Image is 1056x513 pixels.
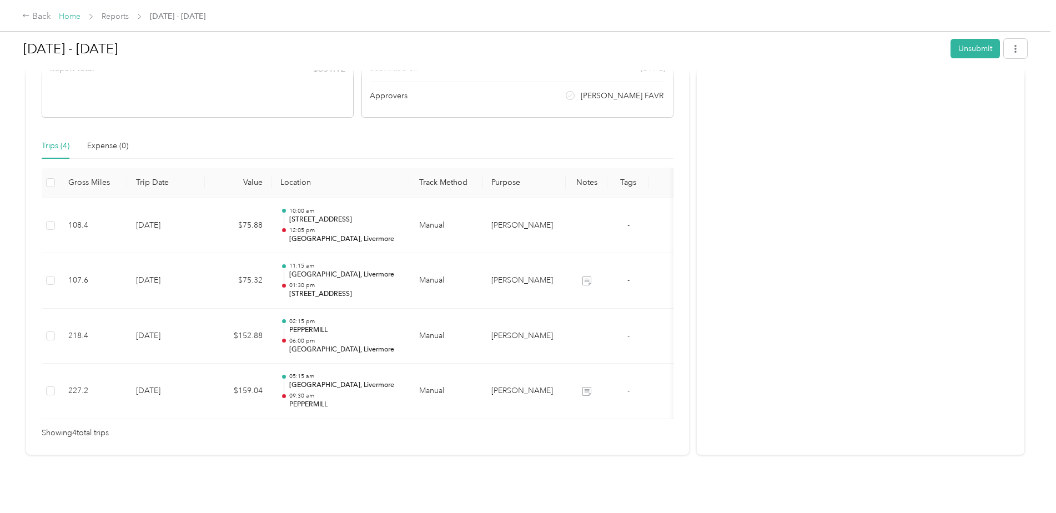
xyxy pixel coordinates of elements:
[410,168,482,198] th: Track Method
[627,275,630,285] span: -
[627,386,630,395] span: -
[59,168,127,198] th: Gross Miles
[370,90,408,102] span: Approvers
[289,318,401,325] p: 02:15 pm
[23,36,943,62] h1: Aug 16 - 31, 2025
[410,198,482,254] td: Manual
[289,289,401,299] p: [STREET_ADDRESS]
[271,168,410,198] th: Location
[289,234,401,244] p: [GEOGRAPHIC_DATA], Livermore
[410,253,482,309] td: Manual
[87,140,128,152] div: Expense (0)
[59,12,81,21] a: Home
[289,227,401,234] p: 12:05 pm
[205,168,271,198] th: Value
[127,364,205,419] td: [DATE]
[289,392,401,400] p: 09:30 am
[205,364,271,419] td: $159.04
[410,309,482,364] td: Manual
[289,337,401,345] p: 06:00 pm
[289,207,401,215] p: 10:00 am
[289,325,401,335] p: PEPPERMILL
[102,12,129,21] a: Reports
[627,331,630,340] span: -
[482,168,566,198] th: Purpose
[482,198,566,254] td: Acosta
[42,427,109,439] span: Showing 4 total trips
[627,220,630,230] span: -
[289,270,401,280] p: [GEOGRAPHIC_DATA], Livermore
[994,451,1056,513] iframe: Everlance-gr Chat Button Frame
[566,168,607,198] th: Notes
[59,364,127,419] td: 227.2
[205,309,271,364] td: $152.88
[22,10,51,23] div: Back
[127,309,205,364] td: [DATE]
[482,364,566,419] td: Acosta
[482,309,566,364] td: Acosta
[289,281,401,289] p: 01:30 pm
[289,400,401,410] p: PEPPERMILL
[410,364,482,419] td: Manual
[289,345,401,355] p: [GEOGRAPHIC_DATA], Livermore
[59,198,127,254] td: 108.4
[482,253,566,309] td: Acosta
[289,380,401,390] p: [GEOGRAPHIC_DATA], Livermore
[289,373,401,380] p: 05:15 am
[289,262,401,270] p: 11:15 am
[42,140,69,152] div: Trips (4)
[951,39,1000,58] button: Unsubmit
[127,168,205,198] th: Trip Date
[59,309,127,364] td: 218.4
[127,198,205,254] td: [DATE]
[581,90,663,102] span: [PERSON_NAME] FAVR
[127,253,205,309] td: [DATE]
[59,253,127,309] td: 107.6
[289,215,401,225] p: [STREET_ADDRESS]
[205,198,271,254] td: $75.88
[607,168,649,198] th: Tags
[205,253,271,309] td: $75.32
[150,11,205,22] span: [DATE] - [DATE]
